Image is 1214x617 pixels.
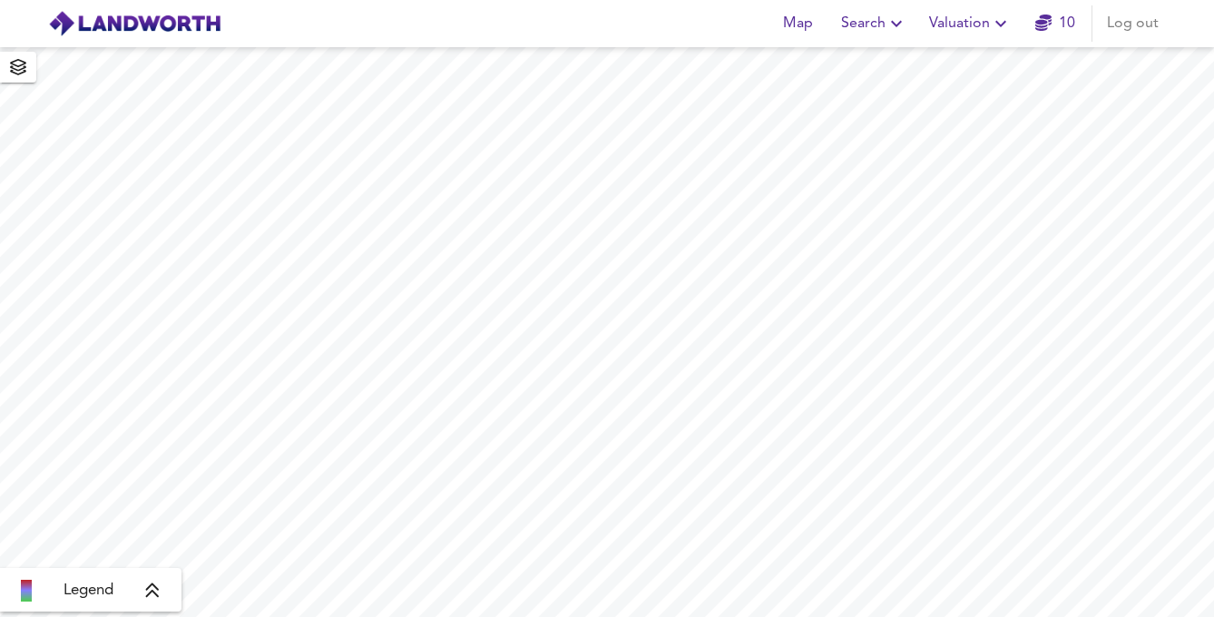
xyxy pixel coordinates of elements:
button: Valuation [922,5,1019,42]
button: Map [769,5,827,42]
span: Map [776,11,819,36]
img: logo [48,10,221,37]
button: 10 [1026,5,1084,42]
span: Valuation [929,11,1012,36]
button: Search [834,5,915,42]
a: 10 [1035,11,1075,36]
button: Log out [1100,5,1166,42]
span: Log out [1107,11,1159,36]
span: Legend [64,580,113,602]
span: Search [841,11,907,36]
